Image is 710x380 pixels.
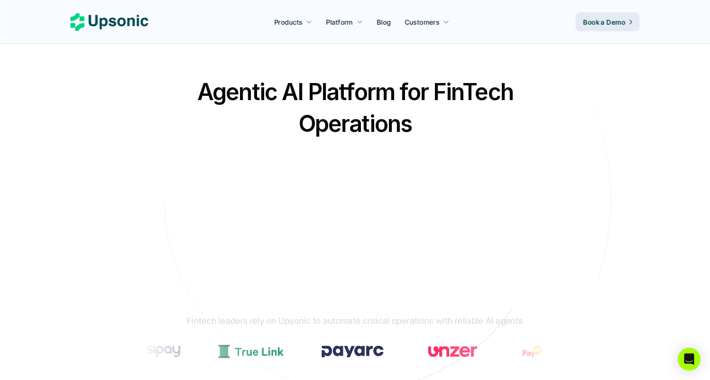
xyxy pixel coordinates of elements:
[314,227,396,251] a: Book a Demo
[405,17,440,27] p: Customers
[576,12,640,31] a: Book a Demo
[326,17,353,27] p: Platform
[275,17,303,27] p: Products
[678,348,701,371] div: Open Intercom Messenger
[371,13,396,30] a: Blog
[269,13,318,30] a: Products
[377,17,391,27] p: Blog
[189,76,521,139] h2: Agentic AI Platform for FinTech Operations
[325,232,377,246] p: Book a Demo
[583,17,626,27] p: Book a Demo
[294,262,416,269] p: 1M+ enterprise-grade agents run on Upsonic
[201,167,509,195] p: From onboarding to compliance to settlement to autonomous control. Work with %82 more efficiency ...
[187,315,523,328] p: Fintech leaders rely on Upsonic to automate critical operations with reliable AI agents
